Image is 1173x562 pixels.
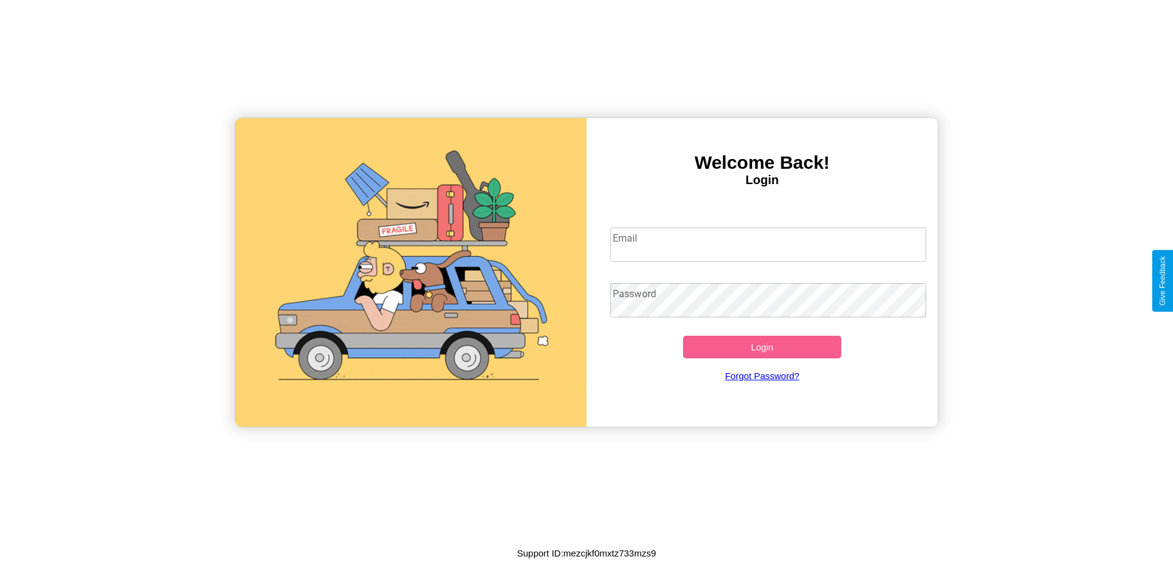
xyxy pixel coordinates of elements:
[604,358,921,393] a: Forgot Password?
[586,152,938,173] h3: Welcome Back!
[235,118,586,427] img: gif
[1158,256,1167,306] div: Give Feedback
[683,336,841,358] button: Login
[586,173,938,187] h4: Login
[517,545,656,561] p: Support ID: mezcjkf0mxtz733mzs9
